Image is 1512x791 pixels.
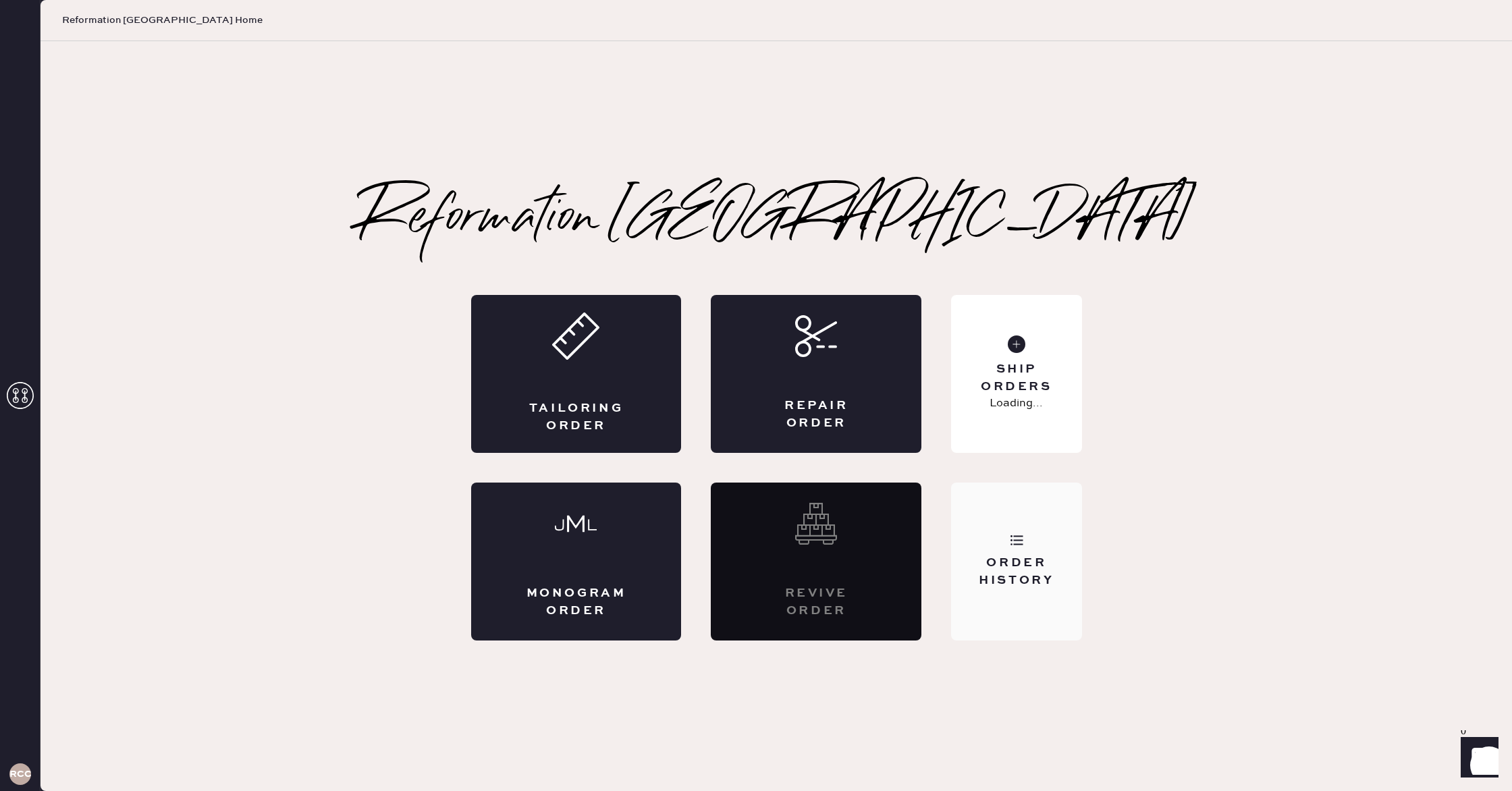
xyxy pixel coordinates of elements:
span: Reformation [GEOGRAPHIC_DATA] Home [62,13,263,27]
div: Interested? Contact us at care@hemster.co [711,483,921,640]
p: Loading... [990,395,1043,412]
div: Revive order [765,585,867,619]
h3: RCCA [9,769,31,779]
h2: Reformation [GEOGRAPHIC_DATA] [359,192,1194,246]
div: Monogram Order [525,585,628,619]
div: Ship Orders [962,361,1071,395]
div: Order History [962,555,1071,589]
div: Repair Order [765,398,867,431]
div: Tailoring Order [525,400,628,434]
iframe: Front Chat [1448,730,1506,788]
